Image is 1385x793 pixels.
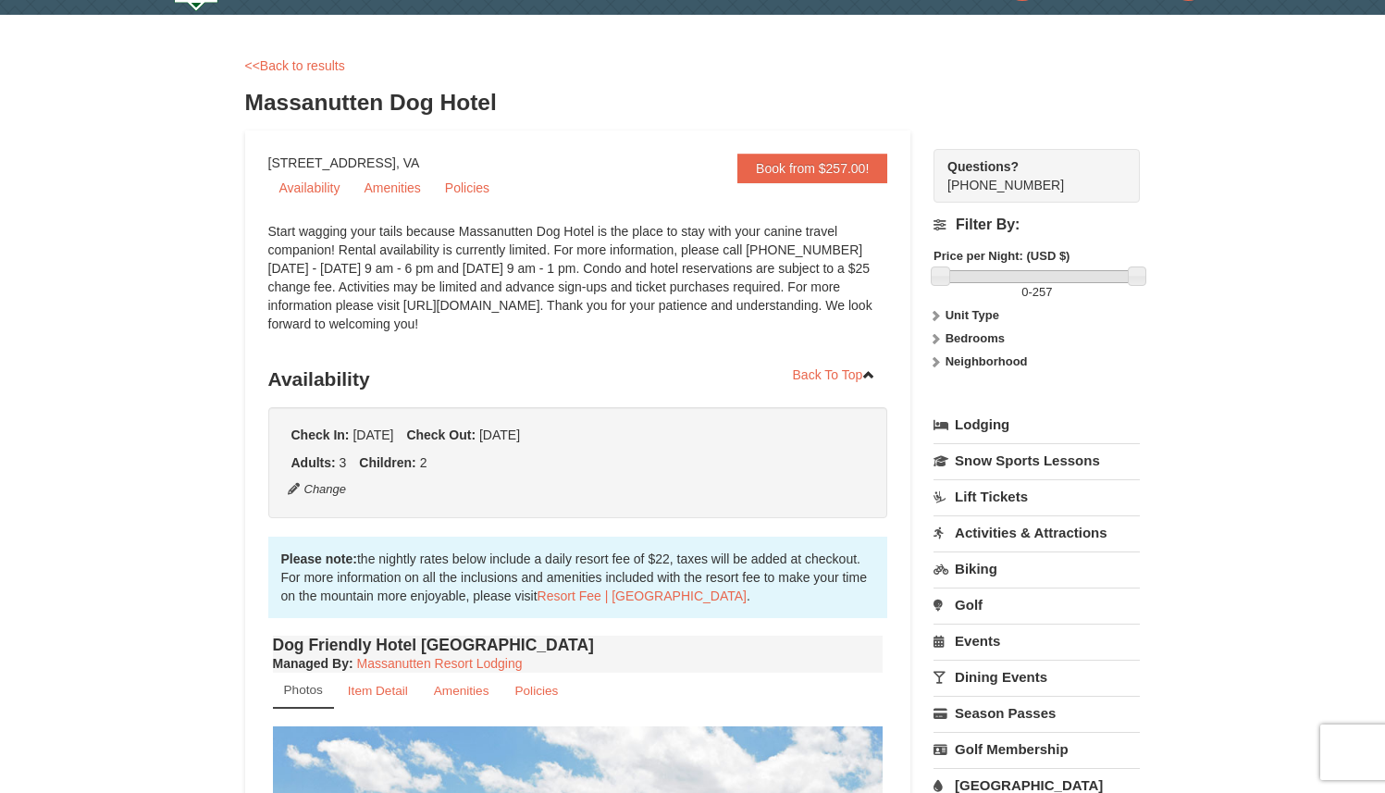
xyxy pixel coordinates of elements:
a: Book from $257.00! [737,154,887,183]
strong: Price per Night: (USD $) [934,249,1070,263]
a: Policies [434,174,501,202]
a: Golf [934,588,1140,622]
a: Season Passes [934,696,1140,730]
strong: Adults: [291,455,336,470]
span: 0 [1021,285,1028,299]
span: [PHONE_NUMBER] [947,157,1107,192]
h3: Massanutten Dog Hotel [245,84,1141,121]
a: Massanutten Resort Lodging [357,656,523,671]
a: Item Detail [336,673,420,709]
small: Policies [514,684,558,698]
span: 3 [340,455,347,470]
button: Change [287,479,348,500]
small: Item Detail [348,684,408,698]
span: Managed By [273,656,349,671]
h4: Dog Friendly Hotel [GEOGRAPHIC_DATA] [273,636,884,654]
span: [DATE] [352,427,393,442]
strong: Check Out: [406,427,476,442]
a: Photos [273,673,334,709]
a: Amenities [352,174,431,202]
a: Resort Fee | [GEOGRAPHIC_DATA] [538,589,747,603]
span: [DATE] [479,427,520,442]
strong: : [273,656,353,671]
h4: Filter By: [934,217,1140,233]
span: 2 [420,455,427,470]
a: Policies [502,673,570,709]
a: Snow Sports Lessons [934,443,1140,477]
strong: Bedrooms [946,331,1005,345]
a: <<Back to results [245,58,345,73]
h3: Availability [268,361,888,398]
strong: Check In: [291,427,350,442]
strong: Questions? [947,159,1019,174]
label: - [934,283,1140,302]
small: Amenities [434,684,489,698]
a: Back To Top [781,361,888,389]
a: Biking [934,551,1140,586]
a: Activities & Attractions [934,515,1140,550]
small: Photos [284,683,323,697]
a: Lift Tickets [934,479,1140,514]
a: Dining Events [934,660,1140,694]
div: Start wagging your tails because Massanutten Dog Hotel is the place to stay with your canine trav... [268,222,888,352]
div: the nightly rates below include a daily resort fee of $22, taxes will be added at checkout. For m... [268,537,888,618]
a: Golf Membership [934,732,1140,766]
strong: Please note: [281,551,357,566]
strong: Children: [359,455,415,470]
a: Availability [268,174,352,202]
a: Amenities [422,673,501,709]
strong: Unit Type [946,308,999,322]
span: 257 [1033,285,1053,299]
a: Events [934,624,1140,658]
a: Lodging [934,408,1140,441]
strong: Neighborhood [946,354,1028,368]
